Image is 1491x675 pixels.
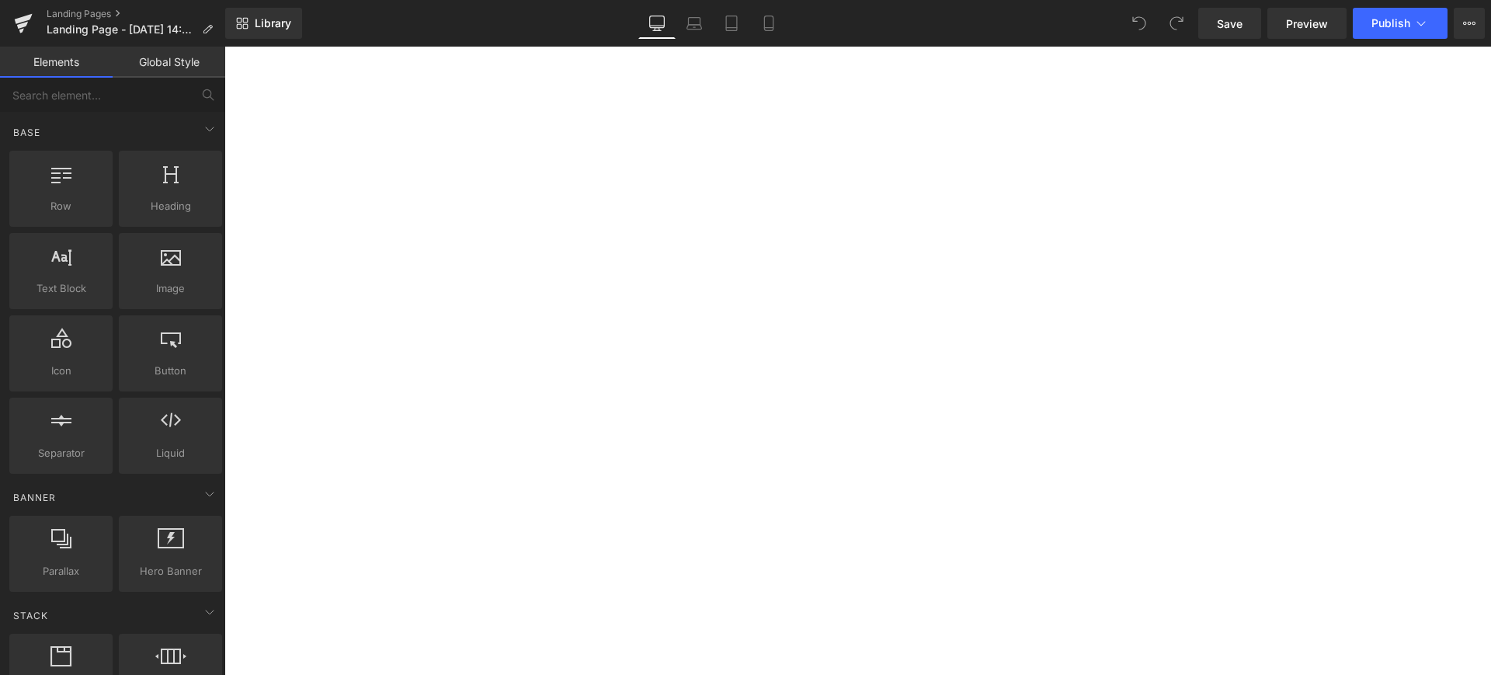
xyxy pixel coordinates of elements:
[713,8,750,39] a: Tablet
[14,363,108,379] span: Icon
[12,125,42,140] span: Base
[47,23,196,36] span: Landing Page - [DATE] 14:27:51
[14,445,108,461] span: Separator
[113,47,225,78] a: Global Style
[255,16,291,30] span: Library
[123,563,217,579] span: Hero Banner
[676,8,713,39] a: Laptop
[123,445,217,461] span: Liquid
[1371,17,1410,30] span: Publish
[14,198,108,214] span: Row
[47,8,225,20] a: Landing Pages
[14,280,108,297] span: Text Block
[123,280,217,297] span: Image
[1286,16,1328,32] span: Preview
[1124,8,1155,39] button: Undo
[1161,8,1192,39] button: Redo
[123,198,217,214] span: Heading
[12,608,50,623] span: Stack
[12,490,57,505] span: Banner
[14,563,108,579] span: Parallax
[1353,8,1448,39] button: Publish
[1217,16,1242,32] span: Save
[750,8,787,39] a: Mobile
[638,8,676,39] a: Desktop
[225,8,302,39] a: New Library
[1267,8,1347,39] a: Preview
[1454,8,1485,39] button: More
[123,363,217,379] span: Button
